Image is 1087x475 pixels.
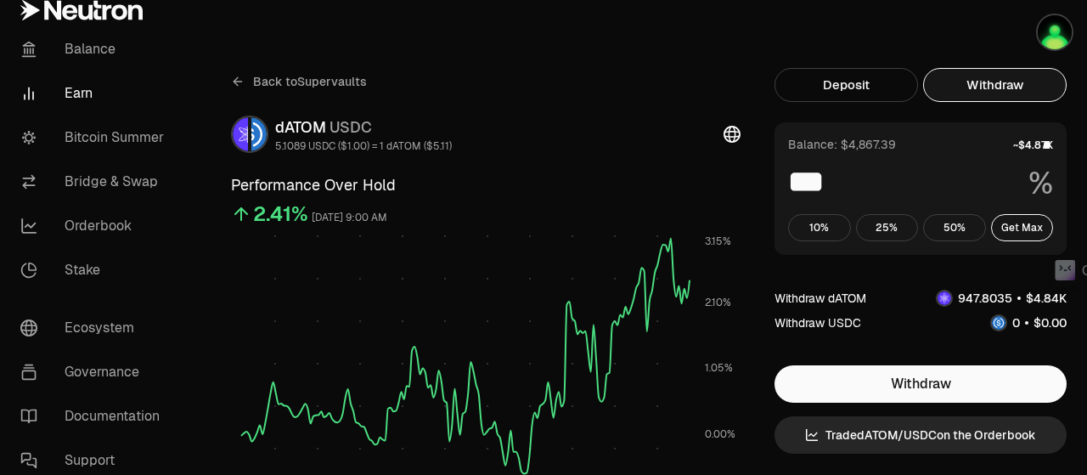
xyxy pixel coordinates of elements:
tspan: 3.15% [705,235,731,248]
tspan: 2.10% [705,296,731,309]
a: Documentation [7,394,183,438]
div: 2.41% [253,201,308,228]
span: Back to Supervaults [253,73,367,90]
img: USDC Logo [251,117,267,151]
img: dATOM Logo [233,117,248,151]
div: 5.1089 USDC ($1.00) = 1 dATOM ($5.11) [275,139,452,153]
img: dATOM Logo [938,291,951,305]
div: Withdraw dATOM [774,290,866,307]
a: TradedATOM/USDCon the Orderbook [774,416,1067,454]
a: Back toSupervaults [231,68,367,95]
a: Ecosystem [7,306,183,350]
button: 25% [856,214,919,241]
div: Balance: $4,867.39 [788,136,896,153]
tspan: 0.00% [705,427,735,441]
div: [DATE] 9:00 AM [312,208,387,228]
a: Stake [7,248,183,292]
img: Kycka wallet [1038,15,1072,49]
span: USDC [329,117,372,137]
span: % [1028,167,1053,201]
a: Earn [7,71,183,116]
div: Withdraw USDC [774,314,861,331]
a: Bridge & Swap [7,160,183,204]
button: 10% [788,214,851,241]
h3: Performance Over Hold [231,173,741,197]
a: Orderbook [7,204,183,248]
div: dATOM [275,116,452,139]
img: USDC Logo [992,316,1005,330]
button: Get Max [991,214,1054,241]
button: 50% [923,214,986,241]
button: Deposit [774,68,918,102]
tspan: 1.05% [705,361,733,375]
button: Withdraw [774,365,1067,403]
button: Withdraw [923,68,1067,102]
a: Governance [7,350,183,394]
a: Balance [7,27,183,71]
a: Bitcoin Summer [7,116,183,160]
